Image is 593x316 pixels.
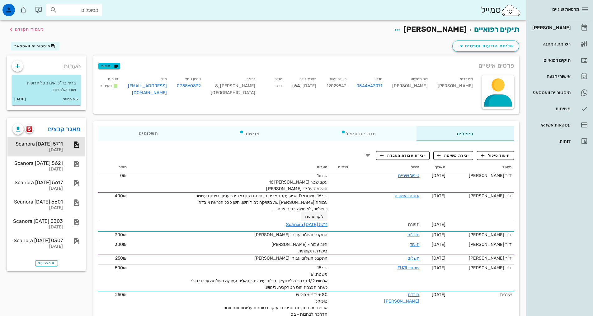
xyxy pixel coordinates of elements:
a: עזרה ראשונה [395,193,419,199]
div: תוכניות טיפול [300,126,417,141]
div: [PERSON_NAME] [433,74,478,100]
a: הורדת [PERSON_NAME] [384,292,419,304]
small: מגדר [275,77,282,81]
a: 025860832 [177,83,201,89]
a: Scanora [DATE] 5711 [286,222,327,227]
a: משימות [529,101,591,116]
span: [DATE] [432,256,446,261]
div: הערות [7,55,86,74]
button: תיעוד טיפול [477,151,514,160]
div: Scanora [DATE] 6601 [12,199,63,205]
span: 12029542 [327,83,347,89]
span: [PERSON_NAME] [403,25,467,34]
span: 300₪ [115,232,127,237]
div: ד"ר [PERSON_NAME] [450,193,512,199]
a: עסקאות אשראי [529,117,591,132]
small: שם משפחה [411,77,428,81]
div: זכר [260,74,287,100]
div: היסטוריית וואטסאפ [531,90,571,95]
button: לקרוא עוד [301,212,328,221]
div: ד"ר [PERSON_NAME] [450,265,512,271]
span: 250₪ [115,292,127,297]
span: [DATE] [432,265,446,271]
button: שליחת הודעות וטפסים [452,41,519,52]
div: שיננית [450,291,512,298]
span: לעמוד הקודם [15,27,44,32]
div: [DATE] [12,225,63,230]
span: תג [18,5,22,9]
div: טיפולים [417,126,514,141]
div: Scanora [DATE] 0307 [12,237,63,243]
span: תיעוד טיפול [481,153,510,158]
span: [DATE] [432,232,446,237]
div: [DATE] [12,167,63,172]
img: scanora logo [26,126,32,132]
button: היסטוריית וואטסאפ [11,42,59,50]
a: תשלום [407,256,420,261]
div: ד"ר [PERSON_NAME] [450,232,512,238]
div: רשימת המתנה [531,41,571,46]
a: תיעוד [410,242,420,247]
span: [DATE] ( ) [292,83,316,89]
a: דוחות [529,134,591,149]
th: תאריך [422,162,448,172]
div: ד"ר [PERSON_NAME] [450,241,512,248]
th: שיניים [330,162,351,172]
span: תשלומים [139,132,158,136]
div: Scanora [DATE] 5711 [12,141,63,147]
span: , [218,83,219,89]
div: [DATE] [12,186,63,191]
span: 0₪ [120,173,127,178]
th: הערות [129,162,330,172]
span: שן: 16 משטח: D הגיע עקב כאבים בדחיסת מזון בצד ימין עליון. בצליום עששת עמוקה [PERSON_NAME] 16, משי... [195,193,327,212]
span: [DATE] [432,292,446,297]
span: פעילים [100,83,112,89]
span: [PERSON_NAME] 8 [215,83,255,89]
th: מחיר [98,162,129,172]
div: ד"ר [PERSON_NAME] [450,172,512,179]
span: 300₪ [115,242,127,247]
small: מייל [161,77,167,81]
a: רשימת המתנה [529,36,591,51]
span: [DATE] [432,173,446,178]
button: הצג עוד [35,260,58,266]
div: [DATE] [12,244,63,249]
a: תיקים רפואיים [529,53,591,68]
span: תמונה [408,222,420,227]
p: בריא בד"כ ואינו נוטל תרופות. שולל אלרגיות. [17,80,76,93]
a: [PERSON_NAME] [529,20,591,35]
span: 400₪ [115,193,127,199]
span: הצג עוד [38,261,55,265]
a: טיפול שיניים [398,173,419,178]
span: [DATE] [432,193,446,199]
img: SmileCloud logo [501,4,521,17]
span: התקבל תשלום עבור: [PERSON_NAME] [254,232,327,237]
th: תיעוד [448,162,514,172]
span: 250₪ [115,256,127,261]
a: [EMAIL_ADDRESS][DOMAIN_NAME] [128,83,167,95]
span: היסטוריית וואטסאפ [14,44,50,48]
div: עסקאות אשראי [531,122,571,127]
span: התקבל תשלום עבור: [PERSON_NAME] [254,256,327,261]
span: [DATE] [432,222,446,227]
span: [GEOGRAPHIC_DATA] [211,90,255,95]
span: 500₪ [115,265,127,271]
span: חיוב עבור - [PERSON_NAME] ביקורת תקופתית [271,242,328,254]
div: Scanora [DATE] 5621 [12,160,63,166]
div: [DATE] [12,147,63,153]
div: משימות [531,106,571,111]
span: לקרוא עוד [304,214,324,219]
small: כתובת [246,77,256,81]
button: תגיות [98,63,120,69]
span: [DATE] [432,242,446,247]
button: לעמוד הקודם [7,24,44,35]
a: מאגר קבצים [48,124,81,134]
div: Scanora [DATE] 5617 [12,180,63,185]
a: תיקים רפואיים [474,25,519,34]
div: תיקים רפואיים [531,58,571,63]
div: סמייל [481,3,521,17]
div: [PERSON_NAME] [387,74,432,100]
small: טלפון [374,77,383,81]
small: תעודת זהות [330,77,346,81]
span: שן: 16 עקב שבר [PERSON_NAME] 16 השלמה על ידי [PERSON_NAME] [266,173,327,191]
